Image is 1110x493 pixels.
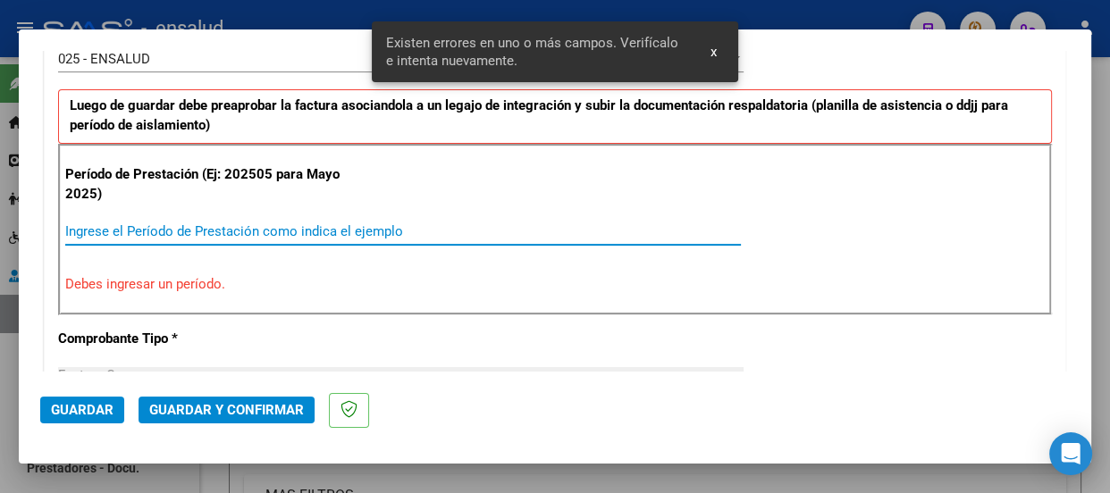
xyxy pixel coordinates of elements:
[58,329,357,349] p: Comprobante Tipo *
[51,402,114,418] span: Guardar
[711,44,717,60] span: x
[1049,432,1092,475] div: Open Intercom Messenger
[40,397,124,423] button: Guardar
[386,34,689,70] span: Existen errores en uno o más campos. Verifícalo e intenta nuevamente.
[58,51,150,67] span: 025 - ENSALUD
[149,402,304,418] span: Guardar y Confirmar
[139,397,315,423] button: Guardar y Confirmar
[58,367,115,383] span: Factura C
[65,274,1045,295] p: Debes ingresar un período.
[65,164,359,205] p: Período de Prestación (Ej: 202505 para Mayo 2025)
[70,97,1008,134] strong: Luego de guardar debe preaprobar la factura asociandola a un legajo de integración y subir la doc...
[696,36,731,68] button: x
